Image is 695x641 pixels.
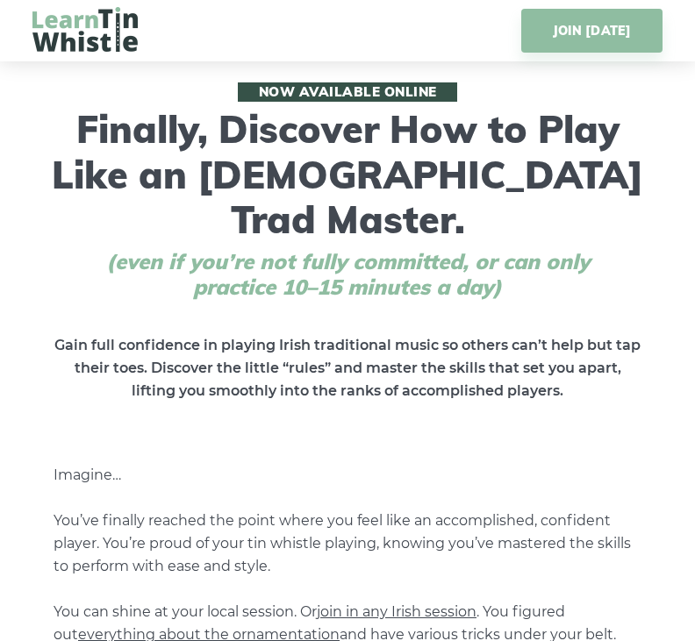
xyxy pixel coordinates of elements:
span: (even if you’re not fully committed, or can only practice 10–15 minutes a day) [71,249,624,300]
a: JOIN [DATE] [521,9,663,53]
img: LearnTinWhistle.com [32,7,138,52]
h1: Finally, Discover How to Play Like an [DEMOGRAPHIC_DATA] Trad Master. [45,82,650,299]
strong: Gain full confidence in playing Irish traditional music so others can’t help but tap their toes. ... [54,337,641,399]
span: Now available online [238,82,457,102]
span: join in any Irish session [317,603,476,620]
